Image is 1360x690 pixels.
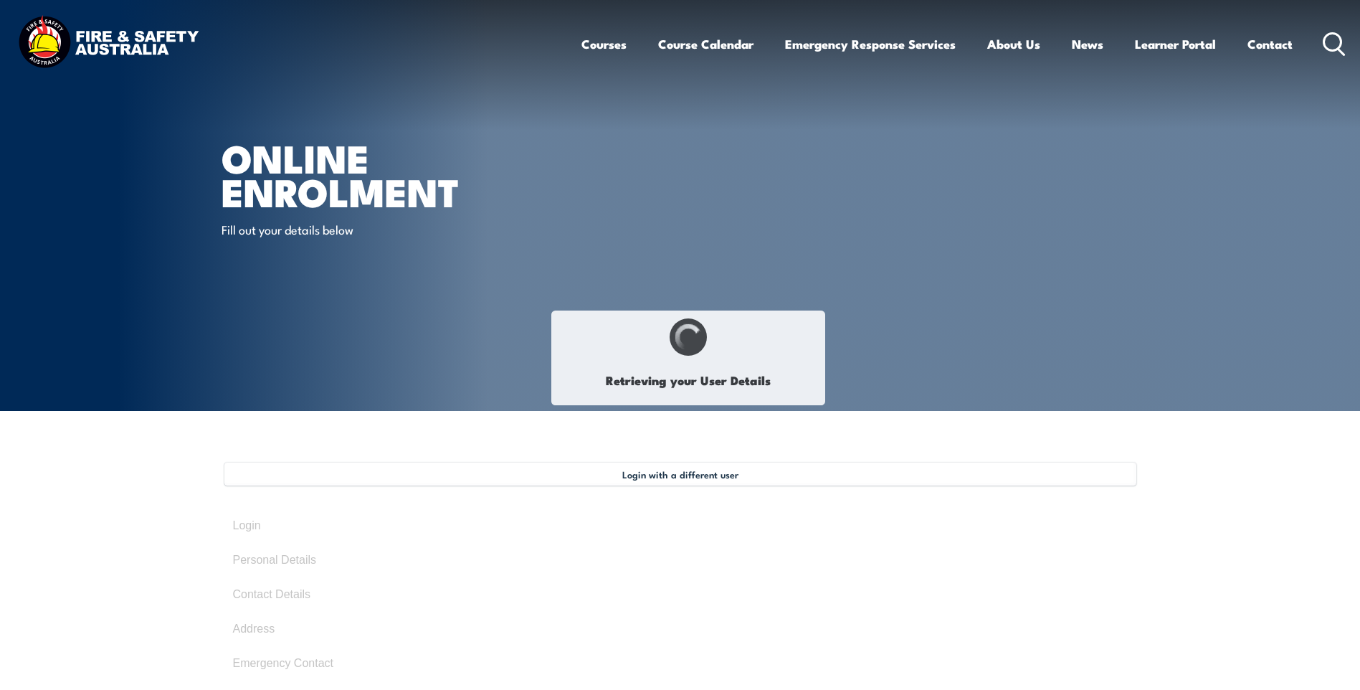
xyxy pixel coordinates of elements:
[1135,25,1216,63] a: Learner Portal
[581,25,627,63] a: Courses
[658,25,753,63] a: Course Calendar
[1072,25,1103,63] a: News
[785,25,956,63] a: Emergency Response Services
[222,141,576,207] h1: Online Enrolment
[559,364,817,397] h1: Retrieving your User Details
[222,221,483,237] p: Fill out your details below
[622,468,738,480] span: Login with a different user
[987,25,1040,63] a: About Us
[1247,25,1293,63] a: Contact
